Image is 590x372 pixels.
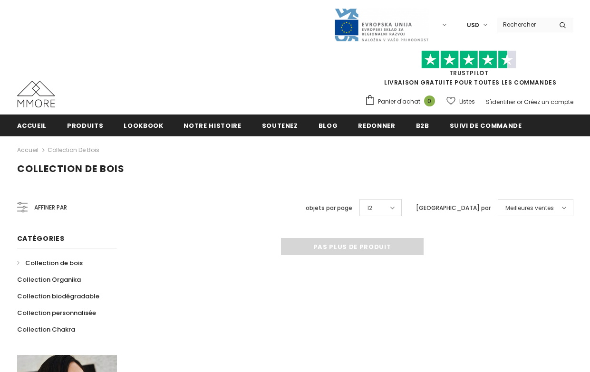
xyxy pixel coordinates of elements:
[459,97,475,106] span: Listes
[67,114,103,136] a: Produits
[17,114,47,136] a: Accueil
[450,114,522,136] a: Suivi de commande
[17,275,81,284] span: Collection Organika
[450,121,522,130] span: Suivi de commande
[367,203,372,213] span: 12
[17,121,47,130] span: Accueil
[358,114,395,136] a: Redonner
[262,114,298,136] a: soutenez
[334,20,429,29] a: Javni Razpis
[416,203,491,213] label: [GEOGRAPHIC_DATA] par
[17,144,39,156] a: Accueil
[17,81,55,107] img: Cas MMORE
[421,50,516,69] img: Faites confiance aux étoiles pilotes
[17,271,81,288] a: Collection Organika
[416,121,429,130] span: B2B
[184,114,241,136] a: Notre histoire
[262,121,298,130] span: soutenez
[17,255,83,271] a: Collection de bois
[524,98,573,106] a: Créez un compte
[34,202,67,213] span: Affiner par
[497,18,552,31] input: Search Site
[17,234,65,243] span: Catégories
[517,98,522,106] span: or
[17,325,75,334] span: Collection Chakra
[449,69,489,77] a: TrustPilot
[378,97,420,106] span: Panier d'achat
[17,321,75,338] a: Collection Chakra
[124,114,163,136] a: Lookbook
[17,305,96,321] a: Collection personnalisée
[319,121,338,130] span: Blog
[365,55,573,86] span: LIVRAISON GRATUITE POUR TOUTES LES COMMANDES
[446,93,475,110] a: Listes
[17,292,99,301] span: Collection biodégradable
[17,308,96,317] span: Collection personnalisée
[17,162,125,175] span: Collection de bois
[358,121,395,130] span: Redonner
[416,114,429,136] a: B2B
[467,20,479,30] span: USD
[334,8,429,42] img: Javni Razpis
[67,121,103,130] span: Produits
[17,288,99,305] a: Collection biodégradable
[25,258,83,267] span: Collection de bois
[124,121,163,130] span: Lookbook
[48,146,99,154] a: Collection de bois
[424,95,435,106] span: 0
[365,95,440,109] a: Panier d'achat 0
[319,114,338,136] a: Blog
[486,98,515,106] a: S'identifier
[505,203,554,213] span: Meilleures ventes
[306,203,352,213] label: objets par page
[184,121,241,130] span: Notre histoire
